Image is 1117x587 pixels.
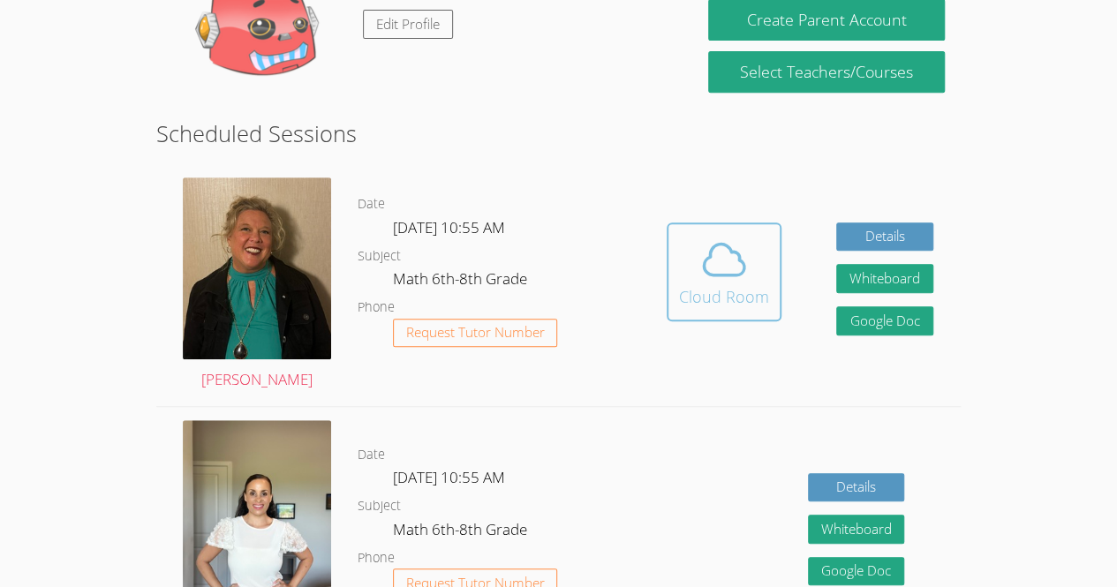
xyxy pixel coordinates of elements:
span: [DATE] 10:55 AM [393,217,505,237]
a: Google Doc [836,306,933,335]
dd: Math 6th-8th Grade [393,517,531,547]
img: IMG_0043.jpeg [183,177,331,359]
button: Whiteboard [808,515,905,544]
a: Edit Profile [363,10,453,39]
dt: Date [358,444,385,466]
a: Select Teachers/Courses [708,51,944,93]
dt: Subject [358,245,401,267]
button: Request Tutor Number [393,319,558,348]
a: Details [836,222,933,252]
dt: Phone [358,547,395,569]
dd: Math 6th-8th Grade [393,267,531,297]
a: [PERSON_NAME] [183,177,331,393]
dt: Date [358,193,385,215]
h2: Scheduled Sessions [156,117,961,150]
div: Cloud Room [679,284,769,309]
a: Google Doc [808,557,905,586]
a: Details [808,473,905,502]
span: Request Tutor Number [406,326,545,339]
span: [DATE] 10:55 AM [393,467,505,487]
button: Cloud Room [667,222,781,321]
dt: Subject [358,495,401,517]
dt: Phone [358,297,395,319]
button: Whiteboard [836,264,933,293]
